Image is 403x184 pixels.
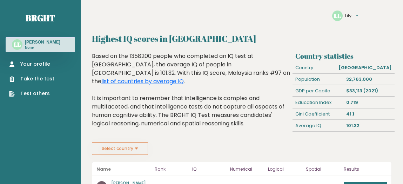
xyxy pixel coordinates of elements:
[25,45,60,50] p: None
[293,97,343,108] div: Education Index
[101,77,184,85] a: list of countries by average IQ
[96,166,111,172] b: Name
[344,120,395,131] div: 101.32
[155,165,188,173] p: Rank
[14,40,21,48] text: LL
[293,109,343,120] div: Gini Coefficient
[9,60,54,68] a: Your profile
[192,165,226,173] p: IQ
[26,12,55,24] a: Brght
[334,12,341,20] text: LL
[306,165,340,173] p: Spatial
[293,120,343,131] div: Average IQ
[344,85,395,97] div: $33,113 (2021)
[336,62,395,73] div: [GEOGRAPHIC_DATA]
[92,32,392,45] h2: Highest IQ scores in [GEOGRAPHIC_DATA]
[92,52,290,138] div: Based on the 1358200 people who completed an IQ test at [GEOGRAPHIC_DATA], the average IQ of peop...
[344,165,387,173] p: Results
[293,74,343,85] div: Population
[293,85,343,97] div: GDP per Capita
[344,74,395,85] div: 32,763,000
[295,52,392,60] h3: Country statistics
[230,165,264,173] p: Numerical
[344,97,395,108] div: 0.719
[92,142,148,155] button: Select country
[293,62,336,73] div: Country
[344,109,395,120] div: 41.1
[268,165,302,173] p: Logical
[9,75,54,83] a: Take the test
[345,12,358,19] button: Lily
[25,39,60,45] h3: [PERSON_NAME]
[9,90,54,97] a: Test others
